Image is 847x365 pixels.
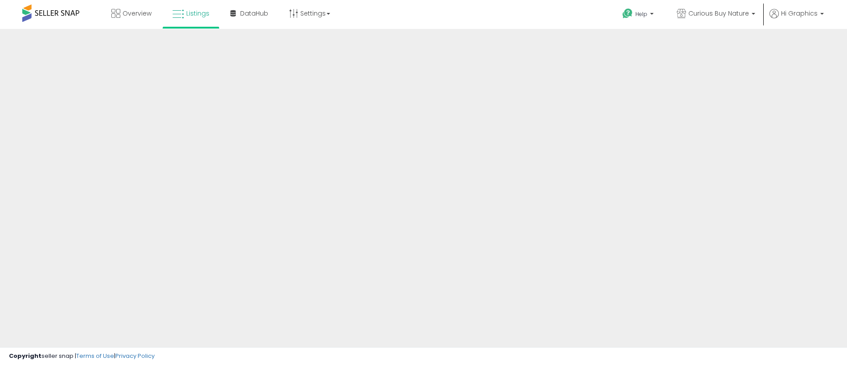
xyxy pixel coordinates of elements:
strong: Copyright [9,352,41,360]
div: seller snap | | [9,352,155,361]
span: Hi Graphics [781,9,818,18]
span: Help [635,10,647,18]
a: Hi Graphics [769,9,824,29]
span: DataHub [240,9,268,18]
i: Get Help [622,8,633,19]
span: Curious Buy Nature [688,9,749,18]
a: Terms of Use [76,352,114,360]
span: Listings [186,9,209,18]
span: Overview [123,9,151,18]
a: Help [615,1,663,29]
a: Privacy Policy [115,352,155,360]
